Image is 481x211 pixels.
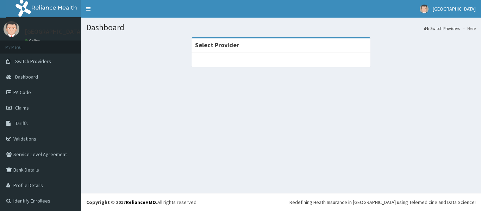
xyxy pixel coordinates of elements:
a: Online [25,38,42,43]
span: Dashboard [15,74,38,80]
a: RelianceHMO [126,199,156,205]
img: User Image [4,21,19,37]
p: [GEOGRAPHIC_DATA] [25,29,83,35]
footer: All rights reserved. [81,193,481,211]
span: [GEOGRAPHIC_DATA] [433,6,476,12]
span: Claims [15,105,29,111]
li: Here [461,25,476,31]
span: Tariffs [15,120,28,126]
span: Switch Providers [15,58,51,64]
a: Switch Providers [424,25,460,31]
div: Redefining Heath Insurance in [GEOGRAPHIC_DATA] using Telemedicine and Data Science! [289,199,476,206]
h1: Dashboard [86,23,476,32]
strong: Select Provider [195,41,239,49]
img: User Image [420,5,429,13]
strong: Copyright © 2017 . [86,199,157,205]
